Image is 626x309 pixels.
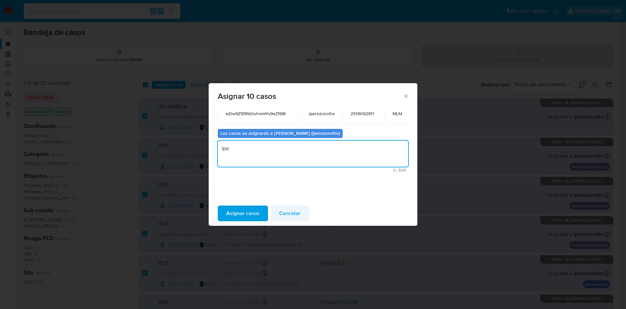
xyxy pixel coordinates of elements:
textarea: ipo [218,141,408,167]
button: Asignar casos [218,206,268,221]
span: Asignar casos [226,206,260,221]
button: Cerrar ventana [403,93,409,99]
div: assign-modal [209,83,417,226]
span: Asignar 10 casos [218,92,403,100]
span: iperezonofre [309,111,335,116]
b: Los casos se asignarán a [PERSON_NAME] (iperezonofre) [220,130,340,136]
span: MLM [393,111,402,116]
span: 2519092911 [350,111,377,116]
span: Cancelar [279,206,300,221]
button: Cancelar [271,206,309,221]
span: wDw9Z5f9WJivhmmYv9eZf68I [226,111,293,116]
span: Máximo 500 caracteres [220,168,406,172]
